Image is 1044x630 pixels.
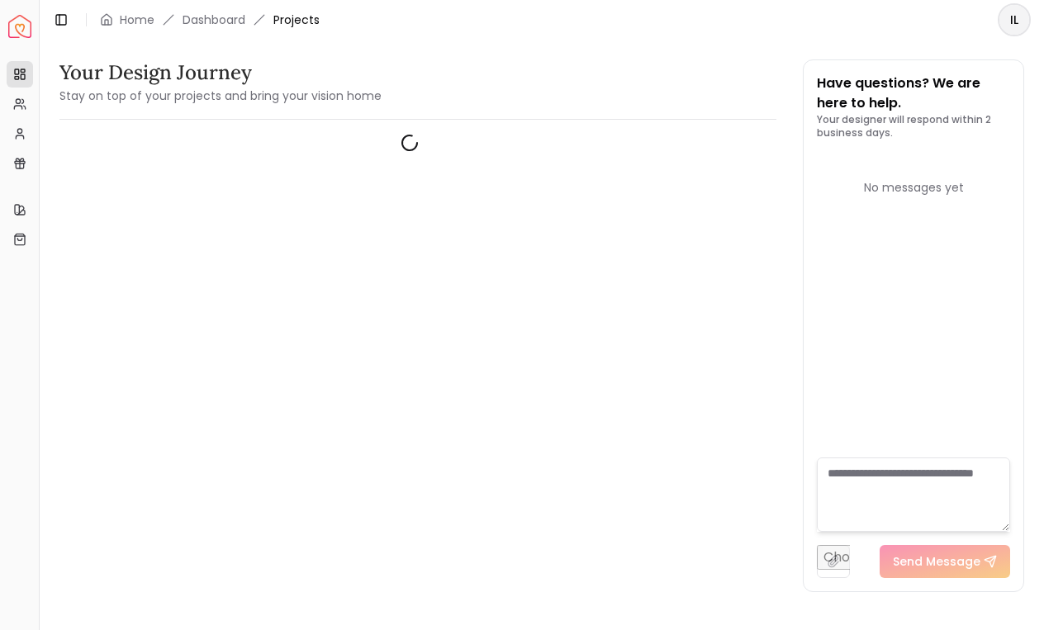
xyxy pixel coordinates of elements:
p: Your designer will respond within 2 business days. [817,113,1010,140]
nav: breadcrumb [100,12,320,28]
span: IL [999,5,1029,35]
a: Dashboard [183,12,245,28]
div: No messages yet [817,179,1010,196]
button: IL [998,3,1031,36]
small: Stay on top of your projects and bring your vision home [59,88,382,104]
span: Projects [273,12,320,28]
h3: Your Design Journey [59,59,382,86]
p: Have questions? We are here to help. [817,73,1010,113]
a: Home [120,12,154,28]
img: Spacejoy Logo [8,15,31,38]
a: Spacejoy [8,15,31,38]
